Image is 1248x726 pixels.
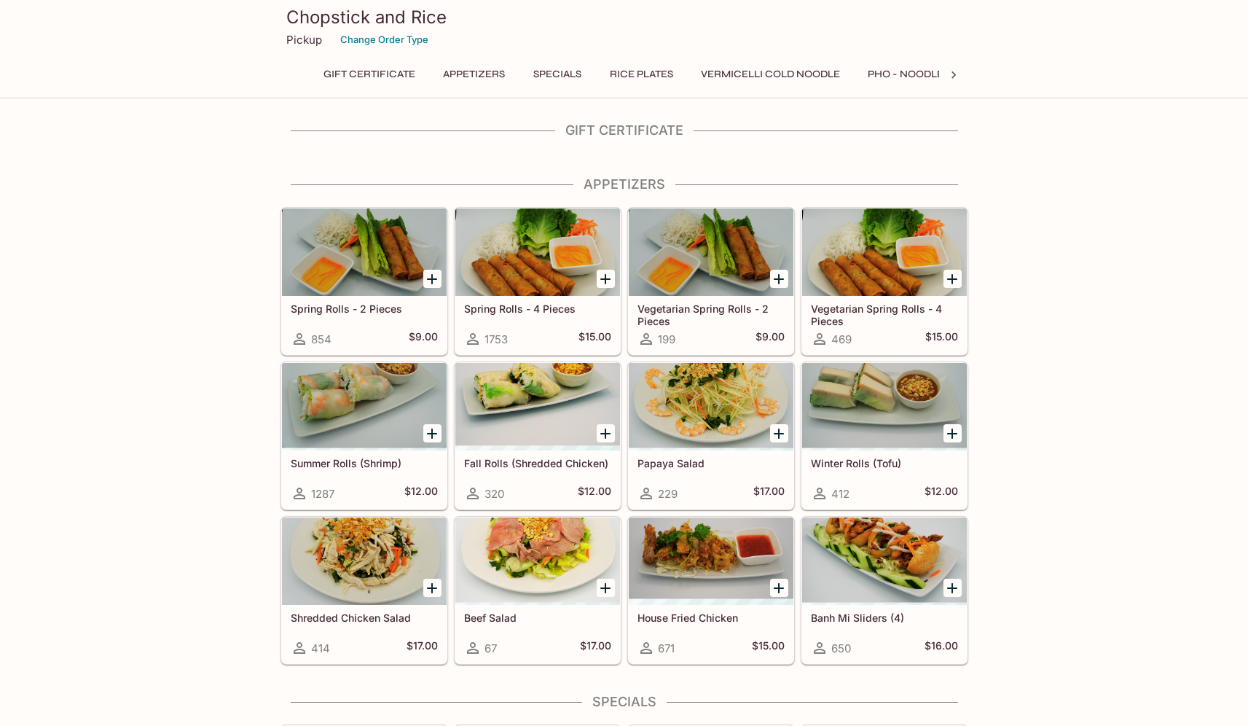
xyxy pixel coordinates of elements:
[925,330,958,348] h5: $15.00
[423,579,441,597] button: Add Shredded Chicken Salad
[484,332,508,346] span: 1753
[455,208,621,355] a: Spring Rolls - 4 Pieces1753$15.00
[282,208,447,296] div: Spring Rolls - 2 Pieces
[597,424,615,442] button: Add Fall Rolls (Shredded Chicken)
[455,208,620,296] div: Spring Rolls - 4 Pieces
[629,208,793,296] div: Vegetarian Spring Rolls - 2 Pieces
[578,485,611,502] h5: $12.00
[693,64,848,85] button: Vermicelli Cold Noodle
[281,362,447,510] a: Summer Rolls (Shrimp)1287$12.00
[282,518,447,605] div: Shredded Chicken Salad
[860,64,982,85] button: Pho - Noodle Soup
[658,641,675,655] span: 671
[435,64,513,85] button: Appetizers
[311,641,330,655] span: 414
[801,208,968,355] a: Vegetarian Spring Rolls - 4 Pieces469$15.00
[311,487,334,501] span: 1287
[597,579,615,597] button: Add Beef Salad
[943,579,962,597] button: Add Banh Mi Sliders (4)
[802,208,967,296] div: Vegetarian Spring Rolls - 4 Pieces
[831,332,852,346] span: 469
[291,457,438,469] h5: Summer Rolls (Shrimp)
[637,302,785,327] h5: Vegetarian Spring Rolls - 2 Pieces
[658,487,678,501] span: 229
[484,487,504,501] span: 320
[637,457,785,469] h5: Papaya Salad
[409,330,438,348] h5: $9.00
[801,362,968,510] a: Winter Rolls (Tofu)412$12.00
[580,639,611,657] h5: $17.00
[770,424,788,442] button: Add Papaya Salad
[291,612,438,624] h5: Shredded Chicken Salad
[801,517,968,664] a: Banh Mi Sliders (4)650$16.00
[802,518,967,605] div: Banh Mi Sliders (4)
[423,424,441,442] button: Add Summer Rolls (Shrimp)
[280,176,968,192] h4: Appetizers
[629,518,793,605] div: House Fried Chicken
[597,270,615,288] button: Add Spring Rolls - 4 Pieces
[753,485,785,502] h5: $17.00
[464,612,611,624] h5: Beef Salad
[943,424,962,442] button: Add Winter Rolls (Tofu)
[602,64,681,85] button: Rice Plates
[578,330,611,348] h5: $15.00
[280,122,968,138] h4: Gift Certificate
[802,363,967,450] div: Winter Rolls (Tofu)
[752,639,785,657] h5: $15.00
[280,694,968,710] h4: Specials
[831,641,851,655] span: 650
[628,517,794,664] a: House Fried Chicken671$15.00
[484,641,497,655] span: 67
[455,362,621,510] a: Fall Rolls (Shredded Chicken)320$12.00
[770,270,788,288] button: Add Vegetarian Spring Rolls - 2 Pieces
[404,485,438,502] h5: $12.00
[281,517,447,664] a: Shredded Chicken Salad414$17.00
[943,270,962,288] button: Add Vegetarian Spring Rolls - 4 Pieces
[756,330,785,348] h5: $9.00
[811,302,958,327] h5: Vegetarian Spring Rolls - 4 Pieces
[628,208,794,355] a: Vegetarian Spring Rolls - 2 Pieces199$9.00
[628,362,794,510] a: Papaya Salad229$17.00
[455,517,621,664] a: Beef Salad67$17.00
[286,33,322,47] p: Pickup
[286,6,962,28] h3: Chopstick and Rice
[925,639,958,657] h5: $16.00
[423,270,441,288] button: Add Spring Rolls - 2 Pieces
[311,332,331,346] span: 854
[637,612,785,624] h5: House Fried Chicken
[334,28,435,51] button: Change Order Type
[282,363,447,450] div: Summer Rolls (Shrimp)
[658,332,675,346] span: 199
[629,363,793,450] div: Papaya Salad
[407,639,438,657] h5: $17.00
[315,64,423,85] button: Gift Certificate
[525,64,590,85] button: Specials
[831,487,849,501] span: 412
[464,302,611,315] h5: Spring Rolls - 4 Pieces
[770,579,788,597] button: Add House Fried Chicken
[464,457,611,469] h5: Fall Rolls (Shredded Chicken)
[811,457,958,469] h5: Winter Rolls (Tofu)
[291,302,438,315] h5: Spring Rolls - 2 Pieces
[811,612,958,624] h5: Banh Mi Sliders (4)
[455,518,620,605] div: Beef Salad
[925,485,958,502] h5: $12.00
[455,363,620,450] div: Fall Rolls (Shredded Chicken)
[281,208,447,355] a: Spring Rolls - 2 Pieces854$9.00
